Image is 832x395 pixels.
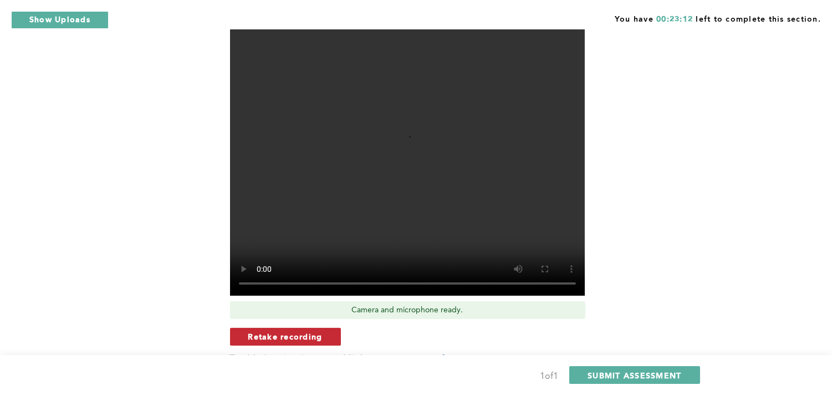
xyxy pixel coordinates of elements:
span: SUBMIT ASSESSMENT [588,370,681,381]
span: 00:23:12 [656,16,693,23]
div: 1 of 1 [540,369,558,384]
span: Retake recording [248,331,323,342]
span: You have left to complete this section. [615,11,821,25]
button: Retake recording [230,328,341,346]
div: Camera and microphone ready. [230,301,585,319]
button: SUBMIT ASSESSMENT [569,366,700,384]
button: Show Uploads [11,11,109,29]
